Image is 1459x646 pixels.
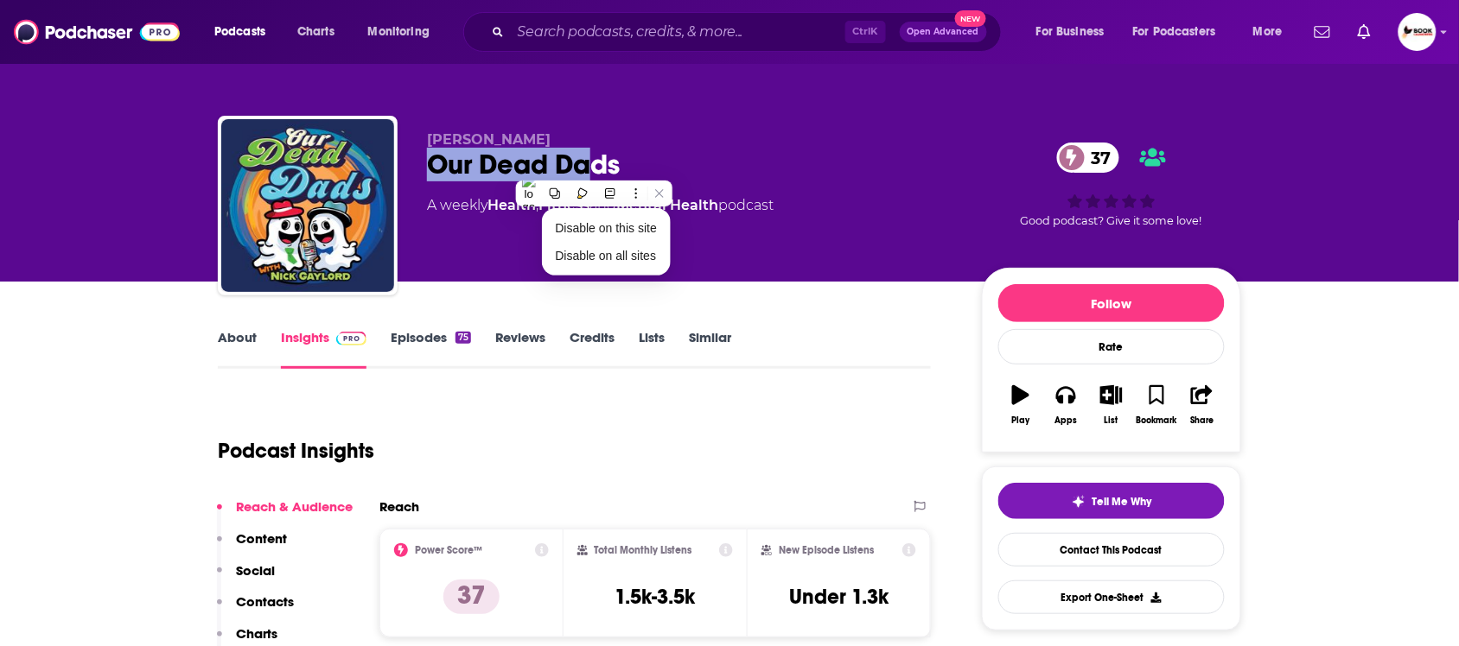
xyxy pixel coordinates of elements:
span: [PERSON_NAME] [427,131,551,148]
p: 37 [443,579,500,614]
button: open menu [202,18,288,46]
h2: Power Score™ [415,544,482,556]
span: Logged in as BookLaunchers [1398,13,1437,51]
span: Podcasts [214,20,265,44]
a: InsightsPodchaser Pro [281,329,366,369]
div: Play [1012,415,1030,426]
span: Open Advanced [908,28,979,36]
a: Credits [570,329,615,369]
div: Rate [998,329,1225,364]
a: Health [487,197,536,213]
span: Good podcast? Give it some love! [1021,214,1202,227]
p: Charts [236,625,277,642]
a: Reviews [495,329,545,369]
button: Play [998,374,1043,436]
a: Show notifications dropdown [1351,17,1378,47]
span: Tell Me Why [1093,495,1152,509]
a: Similar [689,329,731,369]
h1: Podcast Insights [218,438,374,464]
a: Episodes75 [391,329,471,369]
p: Contacts [236,593,294,610]
img: Our Dead Dads [221,119,394,292]
p: Reach & Audience [236,498,353,515]
a: 37 [1057,142,1120,173]
button: Share [1180,374,1225,436]
button: open menu [356,18,452,46]
p: Content [236,530,287,547]
button: open menu [1122,18,1241,46]
button: Export One-Sheet [998,580,1225,614]
button: Follow [998,284,1225,322]
div: Bookmark [1137,415,1177,426]
button: Apps [1043,374,1088,436]
a: Contact This Podcast [998,533,1225,567]
h2: Total Monthly Listens [595,544,692,556]
button: tell me why sparkleTell Me Why [998,483,1225,519]
span: Monitoring [368,20,430,44]
button: open menu [1024,18,1126,46]
button: Contacts [217,593,294,625]
span: 37 [1074,142,1120,173]
div: 75 [456,332,471,344]
h2: Reach [379,498,419,515]
span: Ctrl K [845,21,886,43]
a: Lists [639,329,665,369]
h3: 1.5k-3.5k [615,584,695,610]
div: 37Good podcast? Give it some love! [982,131,1241,238]
span: For Business [1036,20,1105,44]
h2: New Episode Listens [779,544,874,556]
p: Social [236,562,275,579]
div: List [1105,415,1118,426]
div: A weekly podcast [427,195,774,216]
button: Open AdvancedNew [900,22,987,42]
div: Share [1190,415,1214,426]
span: Charts [297,20,334,44]
div: Search podcasts, credits, & more... [480,12,1018,52]
button: Social [217,562,275,594]
button: open menu [1241,18,1304,46]
input: Search podcasts, credits, & more... [511,18,845,46]
img: Podchaser - Follow, Share and Rate Podcasts [14,16,180,48]
a: Show notifications dropdown [1308,17,1337,47]
button: Reach & Audience [217,498,353,530]
button: Bookmark [1134,374,1179,436]
img: Podchaser Pro [336,332,366,345]
h3: Under 1.3k [789,584,889,610]
a: About [218,329,257,369]
button: Content [217,530,287,562]
button: Show profile menu [1398,13,1437,51]
span: For Podcasters [1133,20,1216,44]
img: User Profile [1398,13,1437,51]
div: Apps [1055,415,1078,426]
a: Charts [286,18,345,46]
img: tell me why sparkle [1072,495,1086,509]
button: List [1089,374,1134,436]
span: More [1253,20,1283,44]
span: New [955,10,986,27]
